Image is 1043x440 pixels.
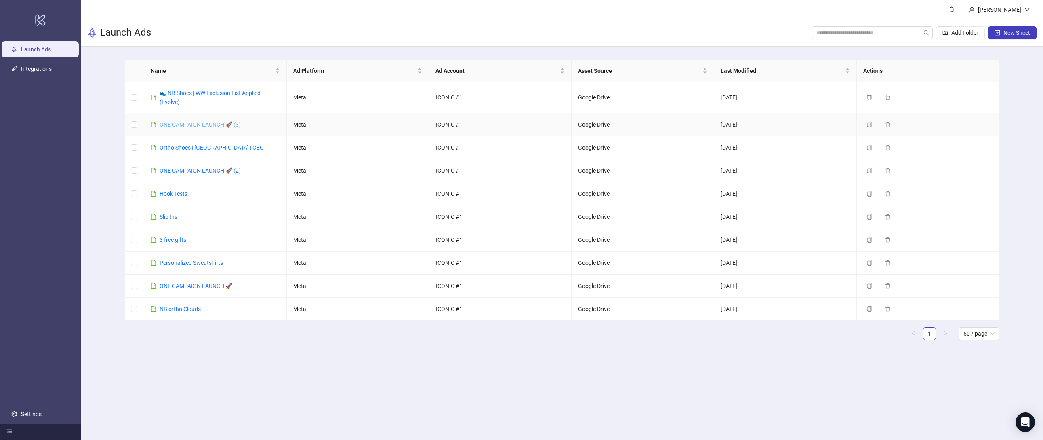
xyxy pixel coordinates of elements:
span: file [151,145,156,150]
span: file [151,237,156,243]
td: [DATE] [714,275,857,298]
span: Name [151,66,273,75]
td: [DATE] [714,205,857,228]
a: Hook Tests [160,190,187,197]
span: rocket [87,28,97,38]
li: 1 [923,327,936,340]
span: file [151,95,156,100]
span: delete [885,306,891,312]
a: 👟 NB Shoes | WW Exclusion List Applied (Evolve) [160,90,261,105]
td: Google Drive [572,136,714,159]
span: plus-square [995,30,1000,36]
li: Previous Page [907,327,920,340]
a: Launch Ads [21,46,51,53]
th: Last Modified [714,60,857,82]
span: copy [866,237,872,243]
span: file [151,214,156,220]
span: New Sheet [1003,30,1030,36]
span: Asset Source [578,66,701,75]
th: Actions [857,60,999,82]
a: ONE CAMPAIGN LAUNCH 🚀 (2) [160,167,241,174]
td: Google Drive [572,82,714,113]
td: ICONIC #1 [429,205,572,228]
td: Google Drive [572,298,714,321]
div: [PERSON_NAME] [975,5,1024,14]
td: ICONIC #1 [429,182,572,205]
span: delete [885,95,891,100]
span: delete [885,214,891,220]
span: file [151,283,156,289]
td: Meta [287,182,429,205]
td: ICONIC #1 [429,275,572,298]
td: ICONIC #1 [429,252,572,275]
button: New Sheet [988,26,1037,39]
span: copy [866,191,872,197]
td: Google Drive [572,205,714,228]
button: Add Folder [936,26,985,39]
li: Next Page [939,327,952,340]
td: Google Drive [572,252,714,275]
td: Meta [287,113,429,136]
span: delete [885,283,891,289]
span: search [923,30,929,36]
span: file [151,168,156,173]
span: delete [885,122,891,127]
td: ICONIC #1 [429,298,572,321]
span: copy [866,283,872,289]
td: Google Drive [572,228,714,252]
span: copy [866,260,872,266]
span: copy [866,168,872,173]
span: delete [885,237,891,243]
span: file [151,122,156,127]
th: Asset Source [572,60,714,82]
span: file [151,260,156,266]
a: 3 free gifts [160,237,186,243]
span: copy [866,306,872,312]
span: delete [885,260,891,266]
span: Last Modified [721,66,843,75]
td: ICONIC #1 [429,136,572,159]
td: [DATE] [714,228,857,252]
td: Meta [287,298,429,321]
td: [DATE] [714,82,857,113]
td: ICONIC #1 [429,159,572,182]
span: 50 / page [963,328,995,340]
td: [DATE] [714,298,857,321]
span: user [969,7,975,13]
td: [DATE] [714,182,857,205]
td: Meta [287,159,429,182]
td: ICONIC #1 [429,82,572,113]
span: right [943,331,948,336]
td: Meta [287,275,429,298]
th: Name [144,60,287,82]
span: Ad Account [435,66,558,75]
div: Open Intercom Messenger [1016,412,1035,432]
span: delete [885,168,891,173]
a: ONE CAMPAIGN LAUNCH 🚀 (3) [160,121,241,128]
span: copy [866,145,872,150]
td: [DATE] [714,252,857,275]
td: Meta [287,82,429,113]
h3: Launch Ads [100,26,151,39]
td: Google Drive [572,159,714,182]
span: copy [866,214,872,220]
a: Integrations [21,66,52,72]
td: ICONIC #1 [429,113,572,136]
div: Page Size [959,327,999,340]
span: file [151,306,156,312]
span: menu-fold [6,429,12,435]
span: delete [885,145,891,150]
th: Ad Platform [287,60,429,82]
td: ICONIC #1 [429,228,572,252]
td: [DATE] [714,113,857,136]
span: bell [949,6,955,12]
td: Meta [287,205,429,228]
a: Settings [21,411,42,417]
span: Ad Platform [293,66,416,75]
span: left [911,331,916,336]
a: NB ortho Clouds [160,306,201,312]
span: Add Folder [951,30,978,36]
td: Meta [287,136,429,159]
a: 1 [923,328,936,340]
td: Meta [287,228,429,252]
